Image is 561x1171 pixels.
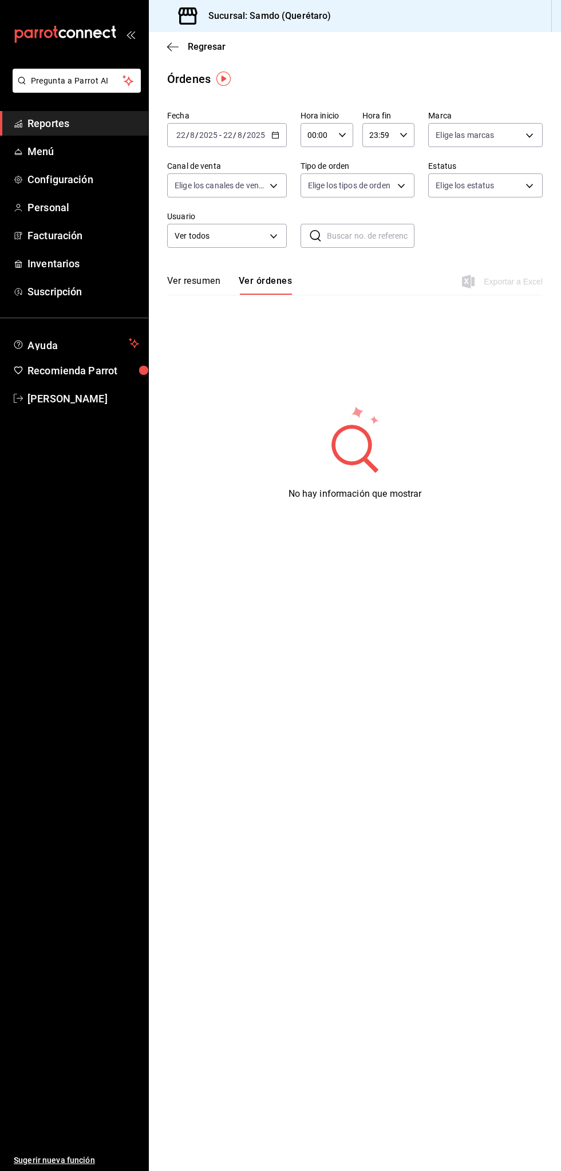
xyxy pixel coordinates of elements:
span: Ver todos [175,230,266,242]
span: / [195,130,199,140]
label: Estatus [428,162,543,170]
span: Recomienda Parrot [27,363,139,378]
button: Pregunta a Parrot AI [13,69,141,93]
input: -- [176,130,186,140]
span: / [186,130,189,140]
input: ---- [246,130,266,140]
span: Elige los estatus [436,180,494,191]
a: Pregunta a Parrot AI [8,83,141,95]
span: Inventarios [27,256,139,271]
span: / [233,130,236,140]
input: -- [189,130,195,140]
div: navigation tabs [167,275,292,295]
input: Buscar no. de referencia [327,224,415,247]
label: Fecha [167,112,287,120]
button: Ver órdenes [239,275,292,295]
span: Sugerir nueva función [14,1154,139,1166]
span: Elige los canales de venta [175,180,266,191]
div: Órdenes [167,70,211,88]
span: Ayuda [27,337,124,350]
span: Regresar [188,41,226,52]
span: Personal [27,200,139,215]
span: Elige los tipos de orden [308,180,390,191]
label: Hora fin [362,112,415,120]
button: Ver resumen [167,275,220,295]
input: ---- [199,130,218,140]
span: / [243,130,246,140]
label: Canal de venta [167,162,287,170]
button: Regresar [167,41,226,52]
label: Usuario [167,212,287,220]
span: No hay información que mostrar [289,488,422,499]
input: -- [237,130,243,140]
label: Tipo de orden [301,162,415,170]
label: Marca [428,112,543,120]
span: - [219,130,222,140]
h3: Sucursal: Samdo (Querétaro) [199,9,331,23]
span: Pregunta a Parrot AI [31,75,123,87]
label: Hora inicio [301,112,353,120]
input: -- [223,130,233,140]
span: Menú [27,144,139,159]
span: Facturación [27,228,139,243]
button: open_drawer_menu [126,30,135,39]
img: Tooltip marker [216,72,231,86]
span: [PERSON_NAME] [27,391,139,406]
span: Reportes [27,116,139,131]
span: Elige las marcas [436,129,494,141]
span: Configuración [27,172,139,187]
span: Suscripción [27,284,139,299]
